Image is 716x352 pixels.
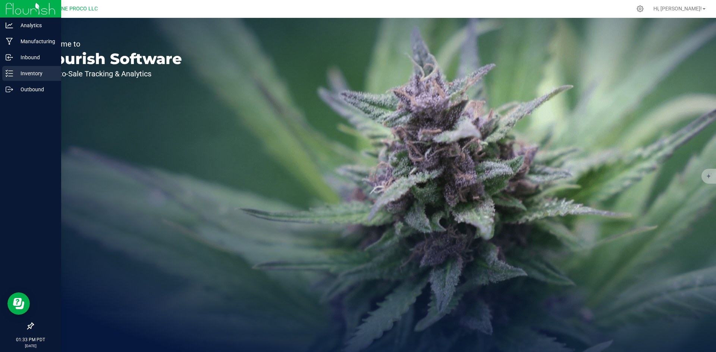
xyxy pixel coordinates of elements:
p: Analytics [13,21,58,30]
p: Outbound [13,85,58,94]
inline-svg: Inbound [6,54,13,61]
inline-svg: Analytics [6,22,13,29]
iframe: Resource center [7,292,30,315]
inline-svg: Manufacturing [6,38,13,45]
inline-svg: Outbound [6,86,13,93]
p: Inbound [13,53,58,62]
p: 01:33 PM PDT [3,336,58,343]
p: Flourish Software [40,51,182,66]
p: Seed-to-Sale Tracking & Analytics [40,70,182,77]
p: Welcome to [40,40,182,48]
p: Manufacturing [13,37,58,46]
span: Hi, [PERSON_NAME]! [653,6,702,12]
div: Manage settings [635,5,645,12]
p: [DATE] [3,343,58,349]
p: Inventory [13,69,58,78]
inline-svg: Inventory [6,70,13,77]
span: DUNE PROCO LLC [54,6,98,12]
